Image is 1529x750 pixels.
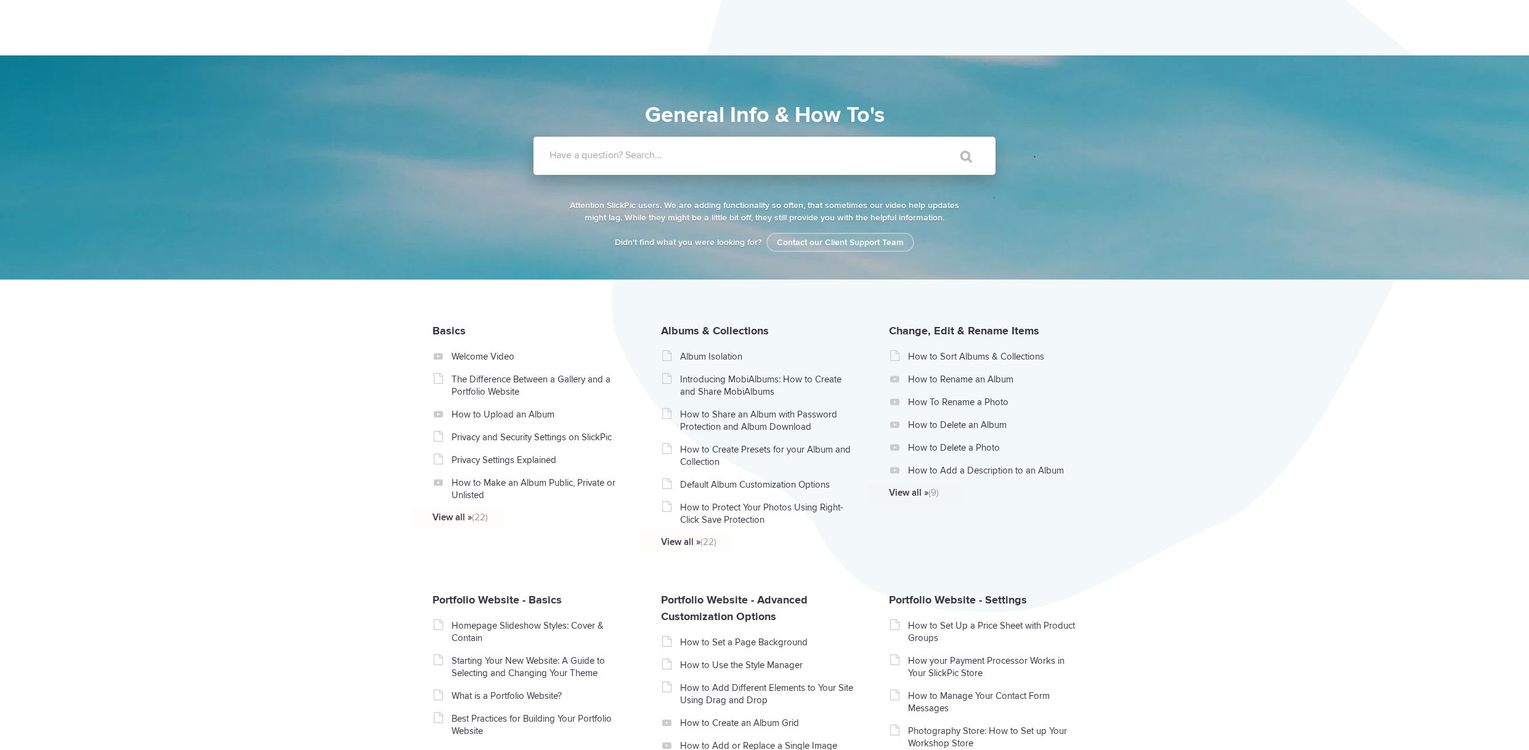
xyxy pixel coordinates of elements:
[452,408,626,421] a: How to Upload an Album
[452,712,626,737] a: Best Practices for Building Your Portfolio Website
[452,431,626,443] a: Privacy and Security Settings on SlickPic
[478,99,1051,132] h1: General Info & How To's
[908,350,1082,363] a: How to Sort Albums & Collections
[908,690,1082,714] a: How to Manage Your Contact Form Messages
[452,690,626,702] a: What is a Portfolio Website?
[680,717,854,729] a: How to Create an Album Grid
[680,350,854,363] a: Album Isolation
[452,477,626,501] a: How to Make an Album Public, Private or Unlisted
[432,593,562,607] a: Portfolio Website - Basics
[452,655,626,679] a: Starting Your New Website: A Guide to Selecting and Changing Your Theme
[680,501,854,526] a: How to Protect Your Photos Using Right-Click Save Protection
[908,373,1082,385] a: How to Rename an Album
[452,454,626,466] a: Privacy Settings Explained
[908,442,1082,454] a: How to Delete a Photo
[680,478,854,491] a: Default Album Customization Options
[908,725,1082,749] a: Photography Store: How to Set up Your Workshop Store
[680,373,854,398] a: Introducing MobiAlbums: How to Create and Share MobiAlbums
[452,619,626,644] a: Homepage Slideshow Styles: Cover & Contain
[935,142,986,171] input: 
[452,350,626,363] a: Welcome Video
[908,464,1082,477] a: How to Add a Description to an Album
[432,324,466,337] a: Basics
[908,396,1082,408] a: How To Rename a Photo
[432,511,607,523] a: View all »(22)
[908,655,1082,679] a: How your Payment Processor Works in Your SlickPic Store
[908,619,1082,644] a: How to Set Up a Price Sheet with Product Groups
[661,324,769,337] a: Albums & Collections
[680,443,854,468] a: How to Create Presets for your Album and Collection
[680,659,854,671] a: How to Use the Style Manager
[452,373,626,398] a: The Difference Between a Gallery and a Portfolio Website
[661,536,835,548] a: View all »(22)
[908,419,1082,431] a: How to Delete an Album
[889,486,1063,499] a: View all »(9)
[680,682,854,706] a: How to Add Different Elements to Your Site Using Drag and Drop
[680,408,854,433] a: How to Share an Album with Password Protection and Album Download
[567,200,962,224] p: Attention SlickPic users. We are adding functionality so often, that sometimes our video help upd...
[680,636,854,648] a: How to Set a Page Background
[889,324,1039,337] a: Change, Edit & Rename Items
[889,593,1027,607] a: Portfolio Website - Settings
[766,233,914,252] a: Contact our Client Support Team
[567,236,962,249] p: Didn't find what you were looking for?
[661,593,808,623] a: Portfolio Website - Advanced Customization Options
[550,149,1012,161] label: Have a question? Search...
